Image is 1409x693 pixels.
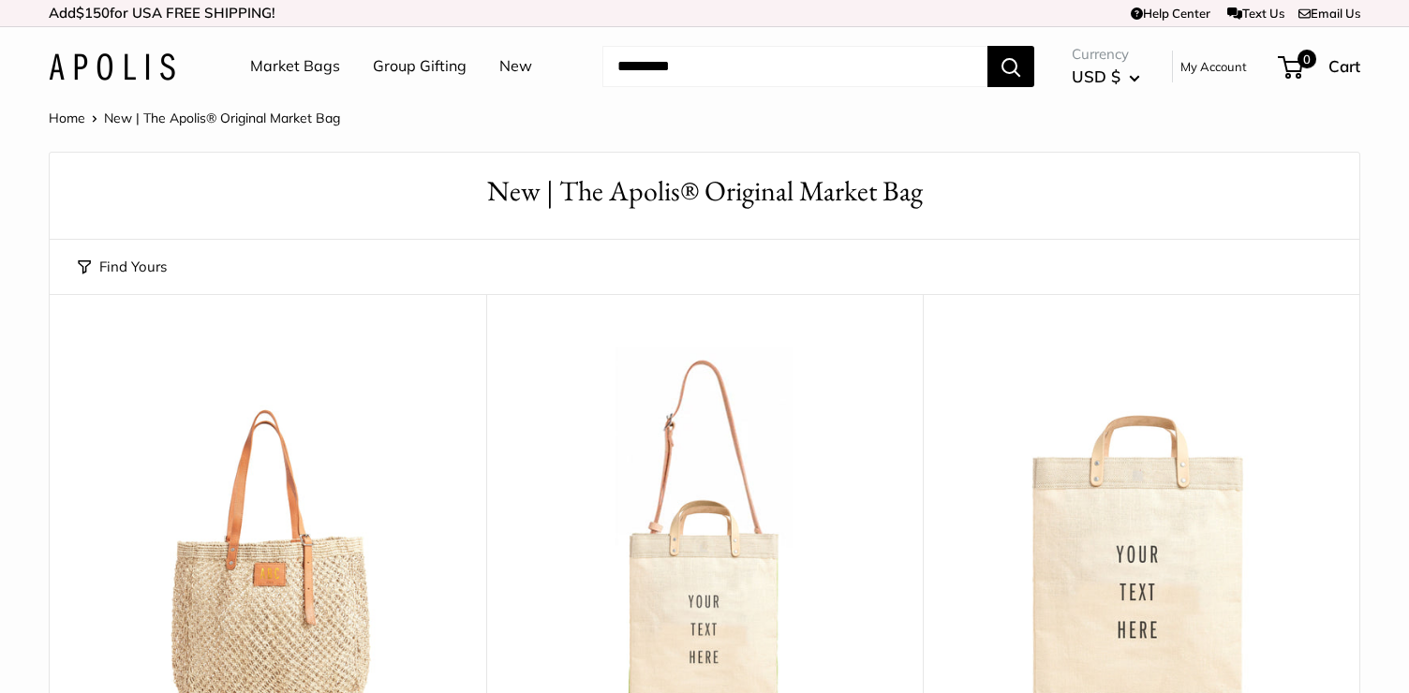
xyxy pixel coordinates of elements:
[49,110,85,126] a: Home
[499,52,532,81] a: New
[1298,50,1316,68] span: 0
[1072,41,1140,67] span: Currency
[250,52,340,81] a: Market Bags
[1131,6,1210,21] a: Help Center
[78,171,1331,212] h1: New | The Apolis® Original Market Bag
[1280,52,1360,81] a: 0 Cart
[49,53,175,81] img: Apolis
[78,254,167,280] button: Find Yours
[1180,55,1247,78] a: My Account
[1072,66,1120,86] span: USD $
[1328,56,1360,76] span: Cart
[987,46,1034,87] button: Search
[602,46,987,87] input: Search...
[1298,6,1360,21] a: Email Us
[373,52,467,81] a: Group Gifting
[76,4,110,22] span: $150
[49,106,340,130] nav: Breadcrumb
[104,110,340,126] span: New | The Apolis® Original Market Bag
[1227,6,1284,21] a: Text Us
[1072,62,1140,92] button: USD $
